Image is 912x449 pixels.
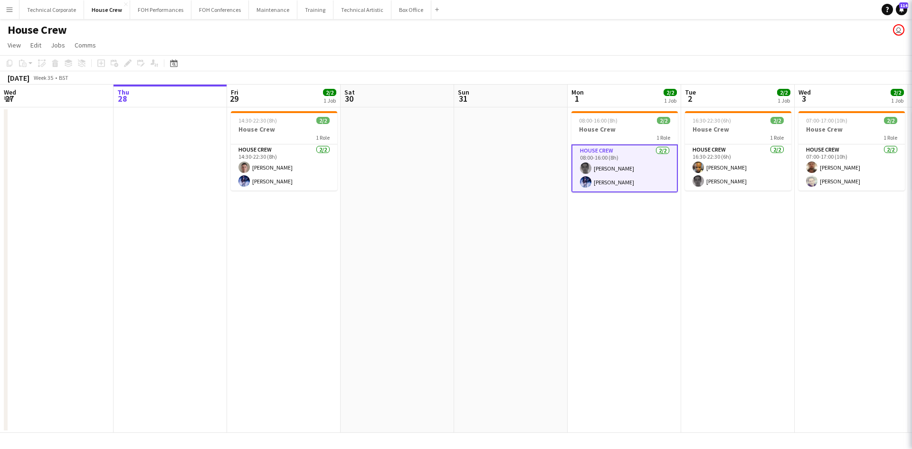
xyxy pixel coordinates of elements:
span: Mon [571,88,584,96]
span: 2/2 [891,89,904,96]
button: Training [297,0,333,19]
div: 1 Job [778,97,790,104]
span: Thu [117,88,129,96]
span: 31 [456,93,469,104]
div: [DATE] [8,73,29,83]
span: 29 [229,93,238,104]
span: 08:00-16:00 (8h) [579,117,617,124]
a: 114 [896,4,907,15]
span: 1 [570,93,584,104]
app-job-card: 14:30-22:30 (8h)2/2House Crew1 RoleHouse Crew2/214:30-22:30 (8h)[PERSON_NAME][PERSON_NAME] [231,111,337,191]
app-card-role: House Crew2/214:30-22:30 (8h)[PERSON_NAME][PERSON_NAME] [231,144,337,191]
app-card-role: House Crew2/216:30-22:30 (6h)[PERSON_NAME][PERSON_NAME] [685,144,791,191]
span: 1 Role [316,134,330,141]
div: 1 Job [891,97,903,104]
span: 28 [116,93,129,104]
span: 2 [684,93,696,104]
span: 2/2 [316,117,330,124]
a: Comms [71,39,100,51]
button: FOH Conferences [191,0,249,19]
a: Jobs [47,39,69,51]
span: Comms [75,41,96,49]
span: View [8,41,21,49]
app-job-card: 16:30-22:30 (6h)2/2House Crew1 RoleHouse Crew2/216:30-22:30 (6h)[PERSON_NAME][PERSON_NAME] [685,111,791,191]
h3: House Crew [798,125,905,134]
span: 2/2 [323,89,336,96]
span: 114 [899,2,908,9]
span: Tue [685,88,696,96]
span: 2/2 [664,89,677,96]
span: Sat [344,88,355,96]
span: 14:30-22:30 (8h) [238,117,277,124]
div: BST [59,74,68,81]
span: Edit [30,41,41,49]
span: Sun [458,88,469,96]
span: 16:30-22:30 (6h) [693,117,731,124]
button: FOH Performances [130,0,191,19]
button: House Crew [84,0,130,19]
h1: House Crew [8,23,67,37]
div: 1 Job [664,97,676,104]
span: 3 [797,93,811,104]
app-job-card: 08:00-16:00 (8h)2/2House Crew1 RoleHouse Crew2/208:00-16:00 (8h)[PERSON_NAME][PERSON_NAME] [571,111,678,192]
button: Technical Artistic [333,0,391,19]
app-card-role: House Crew2/207:00-17:00 (10h)[PERSON_NAME][PERSON_NAME] [798,144,905,191]
span: 2/2 [777,89,790,96]
span: Fri [231,88,238,96]
span: 1 Role [883,134,897,141]
h3: House Crew [231,125,337,134]
span: Wed [4,88,16,96]
span: 2/2 [884,117,897,124]
span: Week 35 [31,74,55,81]
span: 1 Role [656,134,670,141]
span: Wed [798,88,811,96]
a: View [4,39,25,51]
app-card-role: House Crew2/208:00-16:00 (8h)[PERSON_NAME][PERSON_NAME] [571,144,678,192]
a: Edit [27,39,45,51]
span: 2/2 [770,117,784,124]
app-job-card: 07:00-17:00 (10h)2/2House Crew1 RoleHouse Crew2/207:00-17:00 (10h)[PERSON_NAME][PERSON_NAME] [798,111,905,191]
span: 27 [2,93,16,104]
span: 1 Role [770,134,784,141]
span: 30 [343,93,355,104]
button: Box Office [391,0,431,19]
button: Technical Corporate [19,0,84,19]
div: 1 Job [323,97,336,104]
h3: House Crew [571,125,678,134]
span: 2/2 [657,117,670,124]
app-user-avatar: Abby Hubbard [893,24,904,36]
h3: House Crew [685,125,791,134]
span: 07:00-17:00 (10h) [806,117,847,124]
button: Maintenance [249,0,297,19]
span: Jobs [51,41,65,49]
